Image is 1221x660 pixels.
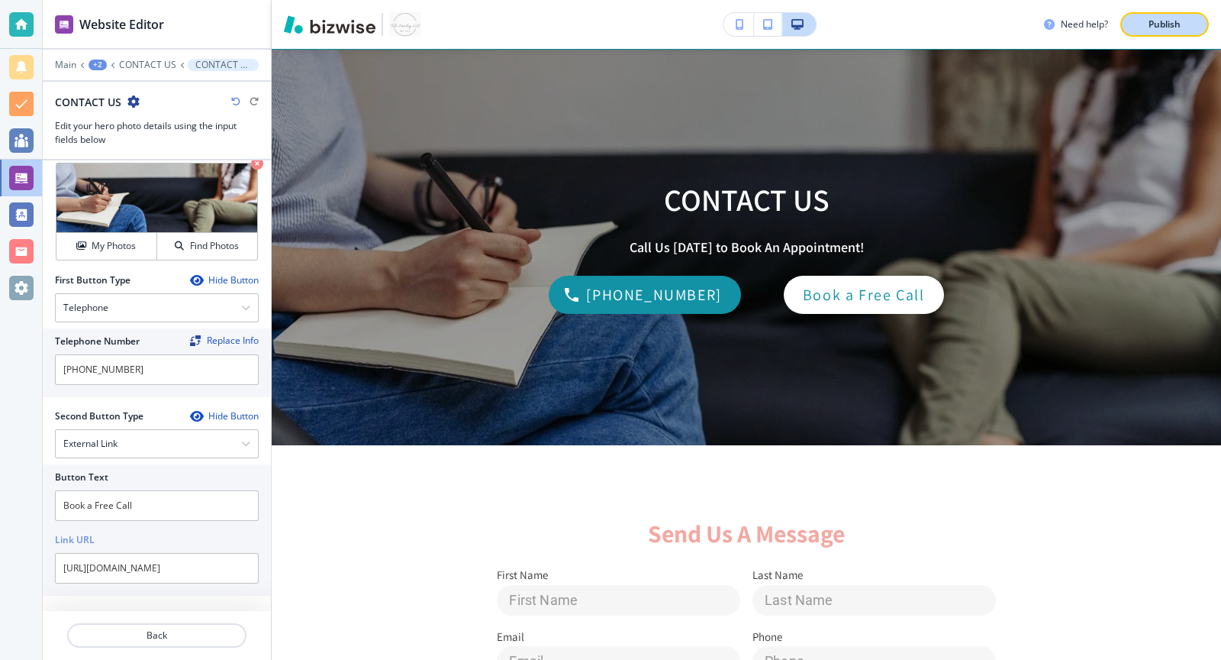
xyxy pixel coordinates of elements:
[56,233,157,260] button: My Photos
[55,553,259,584] input: Ex. www.google.com
[284,15,375,34] img: Bizwise Logo
[55,273,130,287] h2: First Button Type
[190,239,239,253] h4: Find Photos
[497,566,740,585] p: First Name
[389,12,421,37] img: Your Logo
[67,623,246,648] button: Back
[784,276,944,314] a: Book a Free Call
[55,471,108,484] h2: Button Text
[92,239,136,253] h4: My Photos
[190,335,259,346] div: Replace Info
[55,335,140,348] h2: Telephone Number
[79,15,164,34] h2: Website Editor
[119,60,176,70] button: CONTACT US
[190,335,259,348] span: Find and replace this information across Bizwise
[63,301,108,315] h4: Telephone
[752,566,996,585] p: Last Name
[1120,12,1209,37] button: Publish
[89,60,107,70] button: +2
[188,59,259,71] button: CONTACT US
[586,283,721,307] p: [PHONE_NUMBER]
[55,409,143,423] h2: Second Button Type
[1061,18,1108,31] h3: Need help?
[549,276,740,314] div: (770) 800-7362
[195,60,251,70] p: CONTACT US
[190,410,259,422] button: Hide Button
[190,335,201,346] img: Replace
[549,276,740,314] a: [PHONE_NUMBER]
[648,517,845,549] span: Send Us A Message
[55,60,76,70] button: Main
[157,233,257,260] button: Find Photos
[55,94,121,110] h2: CONTACT US
[55,533,95,547] h2: Link URL
[803,283,925,307] p: Book a Free Call
[664,181,830,219] h1: CONTACT US
[55,119,259,147] h3: Edit your hero photo details using the input fields below
[190,274,259,286] button: Hide Button
[630,238,864,257] p: Call Us [DATE] to Book An Appointment!
[509,587,728,613] input: First Name
[1149,18,1181,31] p: Publish
[69,629,245,642] p: Back
[55,354,259,385] input: Ex. 561-222-1111
[55,162,259,261] div: My PhotosFind Photos
[55,15,73,34] img: editor icon
[497,628,740,647] p: Email
[765,587,984,613] input: Last Name
[752,628,996,647] p: Phone
[63,437,118,451] h4: External Link
[190,335,259,346] button: ReplaceReplace Info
